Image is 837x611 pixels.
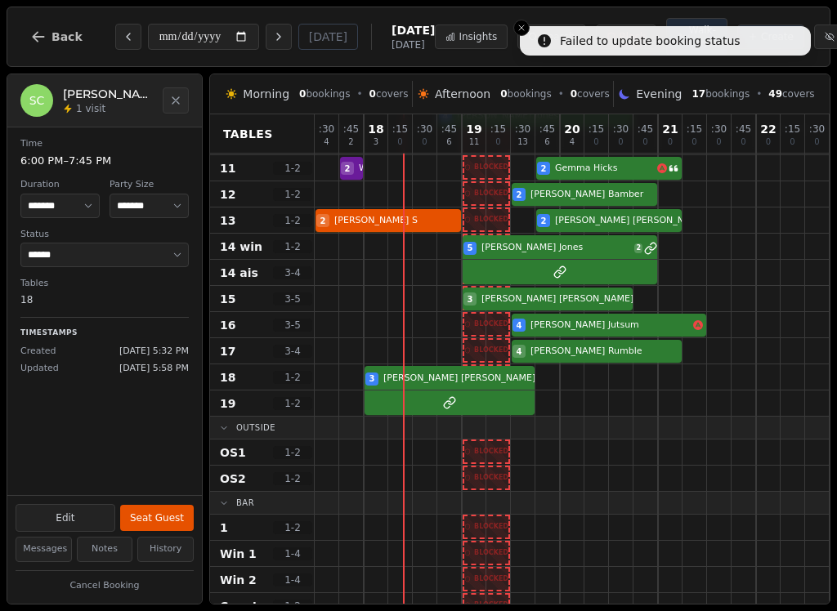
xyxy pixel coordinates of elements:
[613,124,629,134] span: : 30
[220,520,228,536] span: 1
[760,123,776,135] span: 22
[220,343,235,359] span: 17
[110,178,189,192] dt: Party Size
[530,345,682,359] span: [PERSON_NAME] Rumble
[359,162,392,176] span: Walk-in
[273,214,312,227] span: 1 - 2
[530,319,690,332] span: [PERSON_NAME] Jutsum
[273,446,312,459] span: 1 - 2
[319,124,334,134] span: : 30
[768,87,814,100] span: covers
[517,25,585,49] button: Search
[220,291,235,307] span: 15
[273,292,312,305] span: 3 - 5
[517,319,522,332] span: 4
[515,124,530,134] span: : 30
[374,138,378,146] span: 3
[220,317,235,333] span: 16
[273,547,312,560] span: 1 - 4
[636,86,682,102] span: Evening
[441,124,457,134] span: : 45
[220,572,257,588] span: Win 2
[814,138,819,146] span: 0
[17,17,96,56] button: Back
[564,123,580,135] span: 20
[137,537,194,562] button: History
[220,239,262,255] span: 14 win
[20,328,189,339] p: Timestamps
[273,345,312,358] span: 3 - 4
[266,24,292,50] button: Next day
[517,346,522,358] span: 4
[560,33,741,49] div: Failed to update booking status
[20,137,189,151] dt: Time
[668,138,673,146] span: 0
[693,320,703,330] svg: Allergens: Nuts
[756,87,762,100] span: •
[669,163,678,173] svg: Customer message
[120,505,194,531] button: Seat Guest
[273,371,312,384] span: 1 - 2
[76,102,105,115] span: 1 visit
[555,214,707,228] span: [PERSON_NAME] [PERSON_NAME]
[220,471,246,487] span: OS2
[692,88,705,100] span: 17
[468,242,473,254] span: 5
[16,504,115,532] button: Edit
[220,212,235,229] span: 13
[273,162,312,175] span: 1 - 2
[20,292,189,307] dd: 18
[299,88,306,100] span: 0
[20,228,189,242] dt: Status
[320,215,326,227] span: 2
[115,24,141,50] button: Previous day
[20,362,59,376] span: Updated
[236,497,254,509] span: Bar
[513,20,530,36] button: Close toast
[369,87,409,100] span: covers
[785,124,800,134] span: : 15
[558,87,564,100] span: •
[20,277,189,291] dt: Tables
[768,88,782,100] span: 49
[77,537,133,562] button: Notes
[20,345,56,359] span: Created
[236,421,275,434] span: Outside
[20,84,53,117] div: SC
[711,124,727,134] span: : 30
[348,138,353,146] span: 2
[20,178,100,192] dt: Duration
[662,123,678,135] span: 21
[273,188,312,201] span: 1 - 2
[790,138,794,146] span: 0
[716,138,721,146] span: 0
[273,319,312,332] span: 3 - 5
[500,87,551,100] span: bookings
[687,124,702,134] span: : 15
[220,395,235,412] span: 19
[435,25,508,49] button: Insights
[345,163,351,175] span: 2
[541,215,547,227] span: 2
[692,87,750,100] span: bookings
[273,521,312,534] span: 1 - 2
[417,124,432,134] span: : 30
[163,87,189,114] button: Close
[571,87,610,100] span: covers
[481,292,633,306] span: [PERSON_NAME] [PERSON_NAME]
[16,576,194,596] button: Cancel Booking
[500,88,507,100] span: 0
[530,188,657,202] span: [PERSON_NAME] Bamber
[273,397,312,410] span: 1 - 2
[273,472,312,485] span: 1 - 2
[593,138,598,146] span: 0
[422,138,427,146] span: 0
[220,265,258,281] span: 14 ais
[736,124,751,134] span: : 45
[223,126,273,142] span: Tables
[571,88,577,100] span: 0
[642,138,647,146] span: 0
[392,22,435,38] span: [DATE]
[243,86,289,102] span: Morning
[517,138,528,146] span: 13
